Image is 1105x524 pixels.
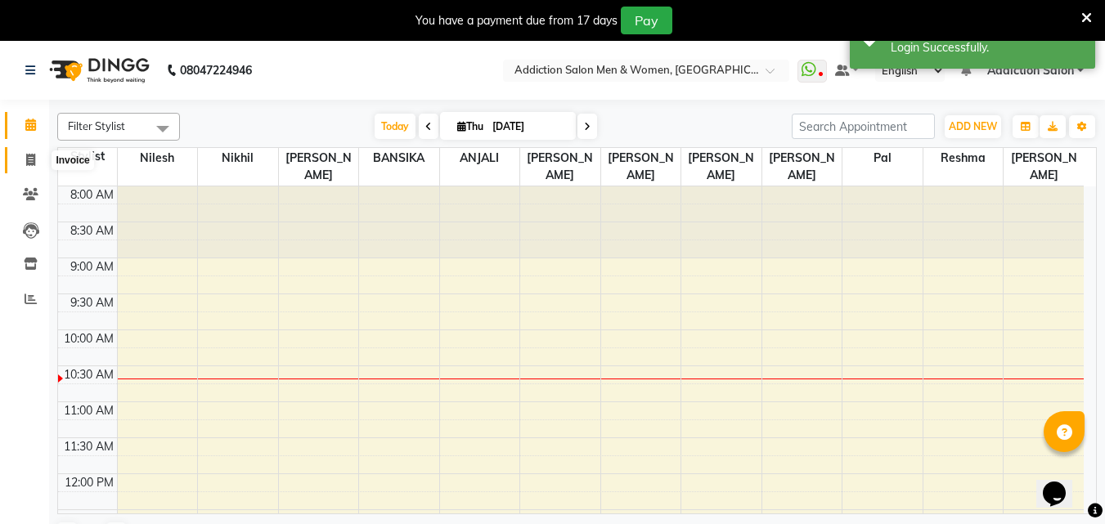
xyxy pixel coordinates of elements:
span: ADD NEW [949,120,997,132]
span: pal [842,148,923,168]
span: [PERSON_NAME] [601,148,681,186]
div: 8:00 AM [67,186,117,204]
span: ANJALI [440,148,520,168]
b: 08047224946 [180,47,252,93]
div: 9:30 AM [67,294,117,311]
input: Search Appointment [792,114,935,139]
div: Login Successfully. [891,39,1083,56]
iframe: chat widget [1036,459,1089,508]
div: 10:30 AM [61,366,117,383]
span: [PERSON_NAME] [681,148,761,186]
span: Today [375,114,415,139]
img: logo [42,47,154,93]
div: 8:30 AM [67,222,117,240]
span: BANSIKA [359,148,439,168]
div: 11:00 AM [61,402,117,419]
span: [PERSON_NAME] [279,148,359,186]
div: 11:30 AM [61,438,117,455]
div: 10:00 AM [61,330,117,347]
button: Pay [621,7,672,34]
span: [PERSON_NAME] [1004,148,1084,186]
div: 12:00 PM [61,474,117,491]
span: Filter Stylist [68,119,125,132]
span: [PERSON_NAME] [762,148,842,186]
span: [PERSON_NAME] [520,148,600,186]
button: ADD NEW [945,115,1001,138]
div: 9:00 AM [67,258,117,275]
span: Addiction Salon [987,62,1074,79]
span: Reshma [923,148,1004,168]
div: Invoice [52,150,93,170]
span: Nilesh [118,148,198,168]
input: 2025-09-04 [487,114,569,139]
span: Thu [453,120,487,132]
span: Nikhil [198,148,278,168]
div: You have a payment due from 17 days [415,12,618,29]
